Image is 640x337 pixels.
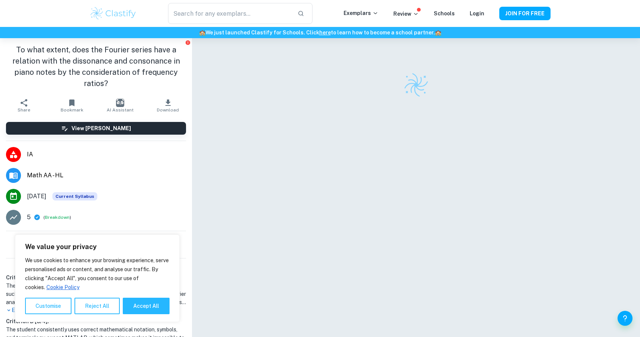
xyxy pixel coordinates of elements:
[499,7,551,20] button: JOIN FOR FREE
[45,214,70,221] button: Breakdown
[6,273,186,282] h6: Criterion A [ 3 / 4 ]:
[61,107,83,113] span: Bookmark
[15,235,180,322] div: We value your privacy
[144,95,192,116] button: Download
[74,298,120,314] button: Reject All
[52,192,97,200] div: This exemplar is based on the current syllabus. Feel free to refer to it for inspiration/ideas wh...
[6,122,186,135] button: View [PERSON_NAME]
[107,107,134,113] span: AI Assistant
[6,282,186,306] h1: The student's work is well-structured, with clear divisions into sections such as introduction, b...
[46,284,80,291] a: Cookie Policy
[43,214,71,221] span: ( )
[168,3,292,24] input: Search for any exemplars...
[52,192,97,200] span: Current Syllabus
[199,30,205,36] span: 🏫
[71,124,131,132] h6: View [PERSON_NAME]
[6,306,186,314] p: Expand
[96,95,144,116] button: AI Assistant
[27,171,186,180] span: Math AA - HL
[403,72,429,98] img: Clastify logo
[27,192,46,201] span: [DATE]
[185,40,191,45] button: Report issue
[25,256,170,292] p: We use cookies to enhance your browsing experience, serve personalised ads or content, and analys...
[319,30,331,36] a: here
[1,28,639,37] h6: We just launched Clastify for Schools. Click to learn how to become a school partner.
[157,107,179,113] span: Download
[48,95,96,116] button: Bookmark
[123,298,170,314] button: Accept All
[25,298,71,314] button: Customise
[344,9,378,17] p: Exemplars
[470,10,484,16] a: Login
[393,10,419,18] p: Review
[435,30,441,36] span: 🏫
[434,10,455,16] a: Schools
[6,44,186,89] h1: To what extent, does the Fourier series have a relation with the dissonance and consonance in pia...
[3,261,189,270] h6: Examiner's summary
[6,317,186,325] h6: Criterion B [ 3 / 4 ]:
[89,6,137,21] img: Clastify logo
[25,242,170,251] p: We value your privacy
[27,213,31,222] p: 5
[618,311,633,326] button: Help and Feedback
[27,150,186,159] span: IA
[18,107,30,113] span: Share
[116,99,124,107] img: AI Assistant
